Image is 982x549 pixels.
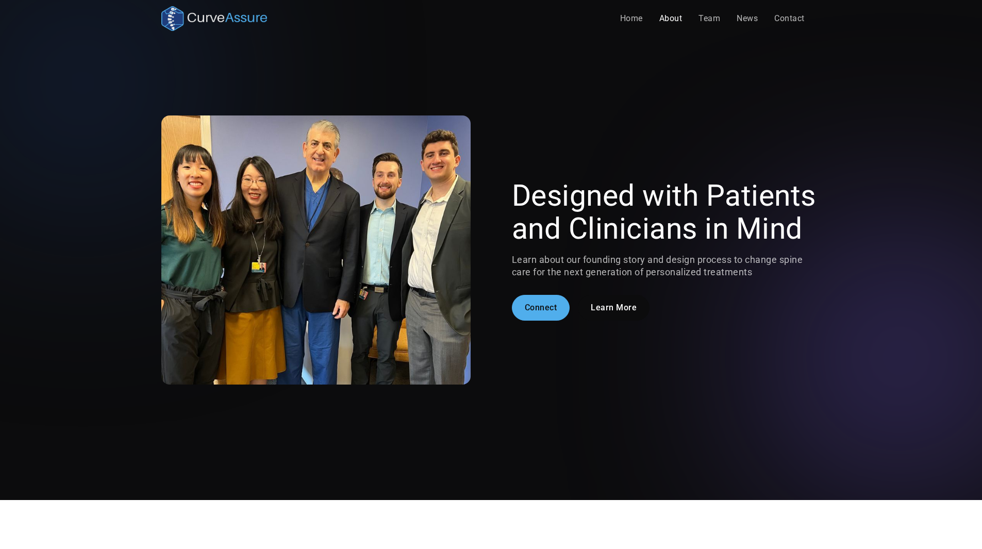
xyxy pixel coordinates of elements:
a: Home [612,8,651,29]
a: About [651,8,691,29]
a: Team [690,8,728,29]
a: News [728,8,766,29]
a: Learn More [578,295,650,321]
a: Connect [512,295,570,321]
p: Learn about our founding story and design process to change spine care for the next generation of... [512,254,821,278]
a: Contact [766,8,813,29]
h1: Designed with Patients and Clinicians in Mind [512,179,821,245]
